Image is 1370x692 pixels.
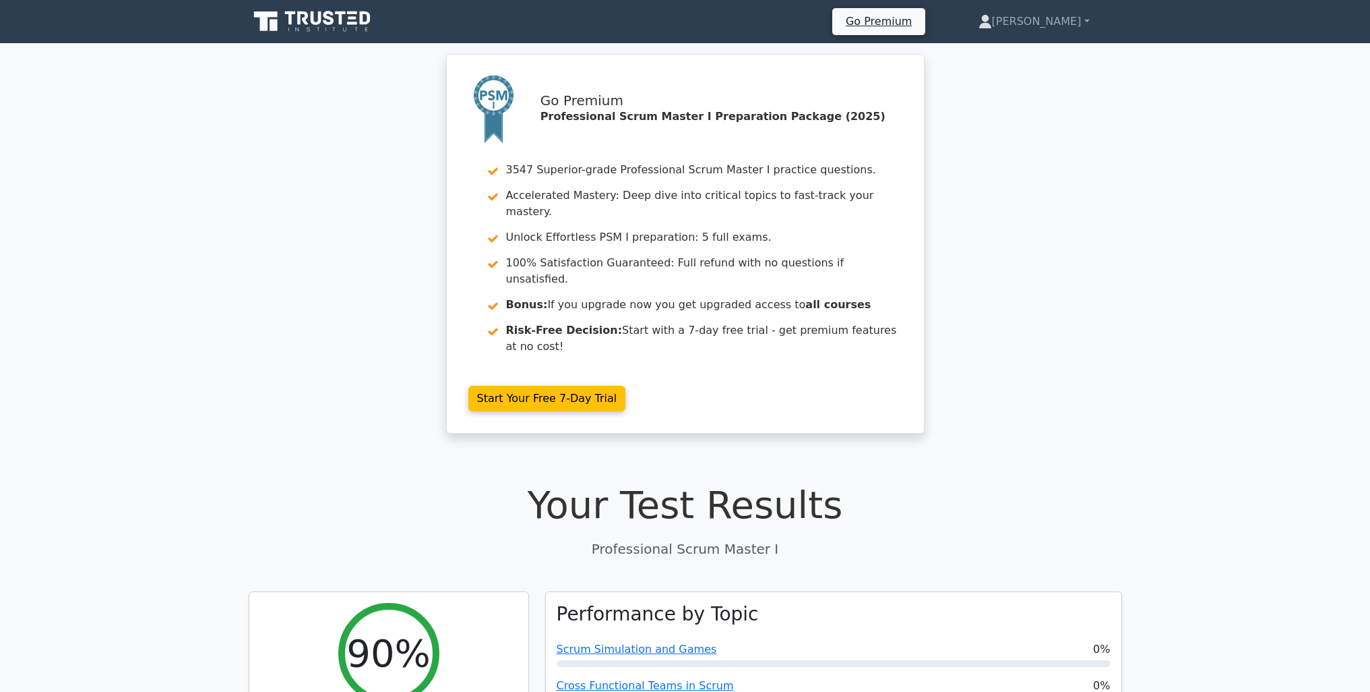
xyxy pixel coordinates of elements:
[946,8,1122,35] a: [PERSON_NAME]
[249,482,1122,527] h1: Your Test Results
[249,539,1122,559] p: Professional Scrum Master I
[838,12,920,30] a: Go Premium
[346,631,430,676] h2: 90%
[557,643,717,656] a: Scrum Simulation and Games
[557,679,734,692] a: Cross Functional Teams in Scrum
[1093,641,1110,658] span: 0%
[468,386,626,411] a: Start Your Free 7-Day Trial
[557,603,759,626] h3: Performance by Topic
